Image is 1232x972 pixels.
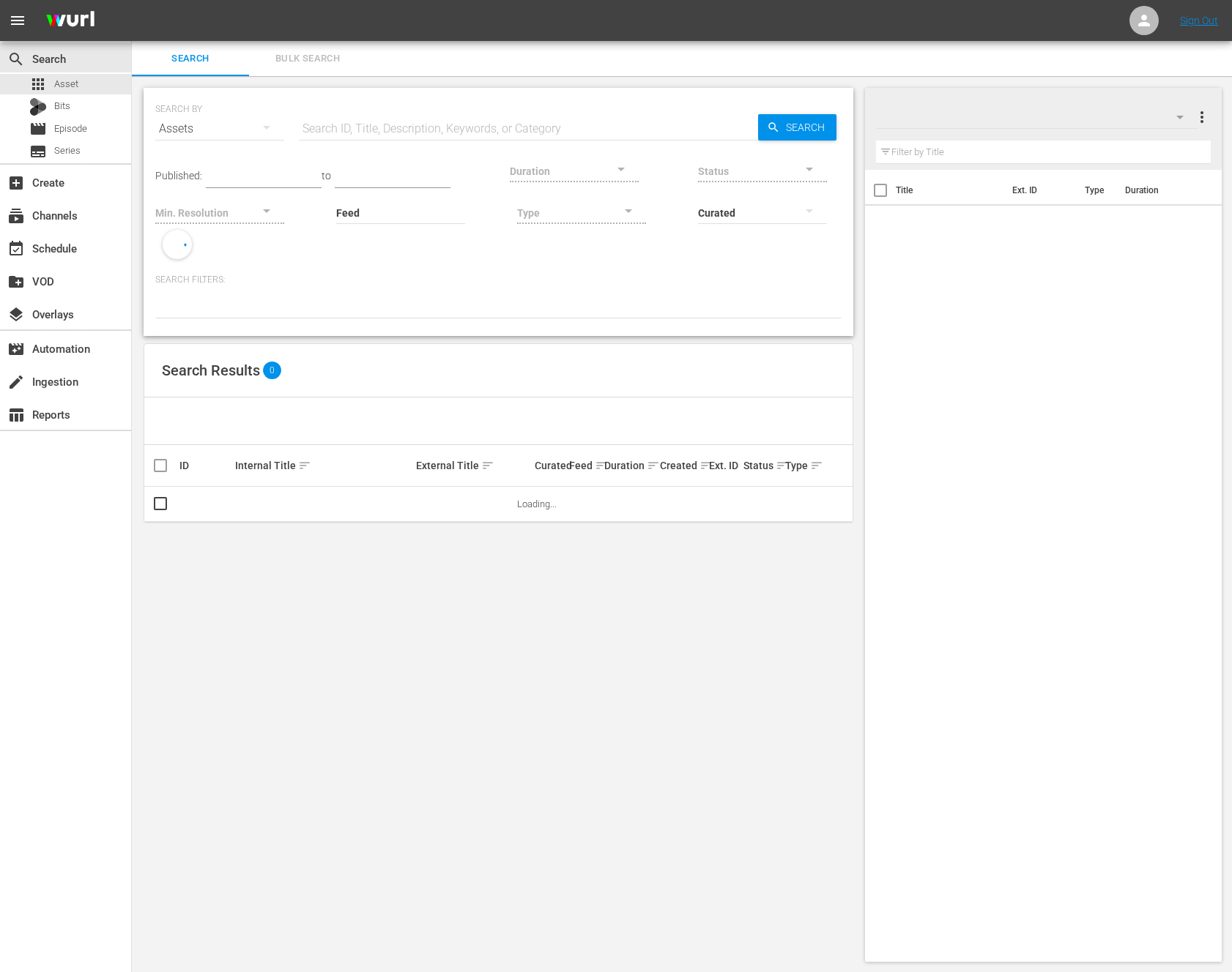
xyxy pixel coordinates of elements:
[810,459,823,472] span: sort
[7,306,25,324] span: Overlays
[54,99,70,113] span: Bits
[700,459,713,472] span: sort
[1076,170,1116,211] th: Type
[743,457,781,474] div: Status
[7,174,25,192] span: Create
[660,457,705,474] div: Created
[7,273,25,291] span: VOD
[1193,108,1211,126] span: more_vert
[7,373,25,391] span: Ingestion
[604,457,656,474] div: Duration
[54,121,87,136] span: Episode
[9,12,26,29] span: menu
[7,51,25,68] span: Search
[1193,100,1211,135] button: more_vert
[155,108,284,149] div: Assets
[155,170,202,182] span: Published:
[322,170,331,182] span: to
[709,460,740,471] div: Ext. ID
[535,460,565,471] div: Curated
[7,406,25,424] span: Reports
[29,143,47,160] span: Series
[517,498,557,509] span: Loading...
[7,240,25,258] span: Schedule
[235,457,412,474] div: Internal Title
[179,460,231,471] div: ID
[776,459,789,472] span: sort
[162,362,260,379] span: Search Results
[7,340,25,358] span: Automation
[7,207,25,225] span: Channels
[481,459,494,472] span: sort
[298,459,311,472] span: sort
[54,143,81,158] span: Series
[595,459,608,472] span: sort
[416,457,530,474] div: External Title
[780,114,836,141] span: Search
[569,457,600,474] div: Feed
[896,170,1003,211] th: Title
[29,98,47,116] div: Bits
[1180,15,1218,26] a: Sign Out
[785,457,809,474] div: Type
[263,362,281,379] span: 0
[647,459,660,472] span: sort
[155,274,842,286] p: Search Filters:
[29,120,47,138] span: Episode
[1116,170,1204,211] th: Duration
[29,75,47,93] span: Asset
[35,4,105,38] img: ans4CAIJ8jUAAAAAAAAAAAAAAAAAAAAAAAAgQb4GAAAAAAAAAAAAAAAAAAAAAAAAJMjXAAAAAAAAAAAAAAAAAAAAAAAAgAT5G...
[141,51,240,67] span: Search
[258,51,357,67] span: Bulk Search
[758,114,836,141] button: Search
[1003,170,1077,211] th: Ext. ID
[54,77,78,91] span: Asset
